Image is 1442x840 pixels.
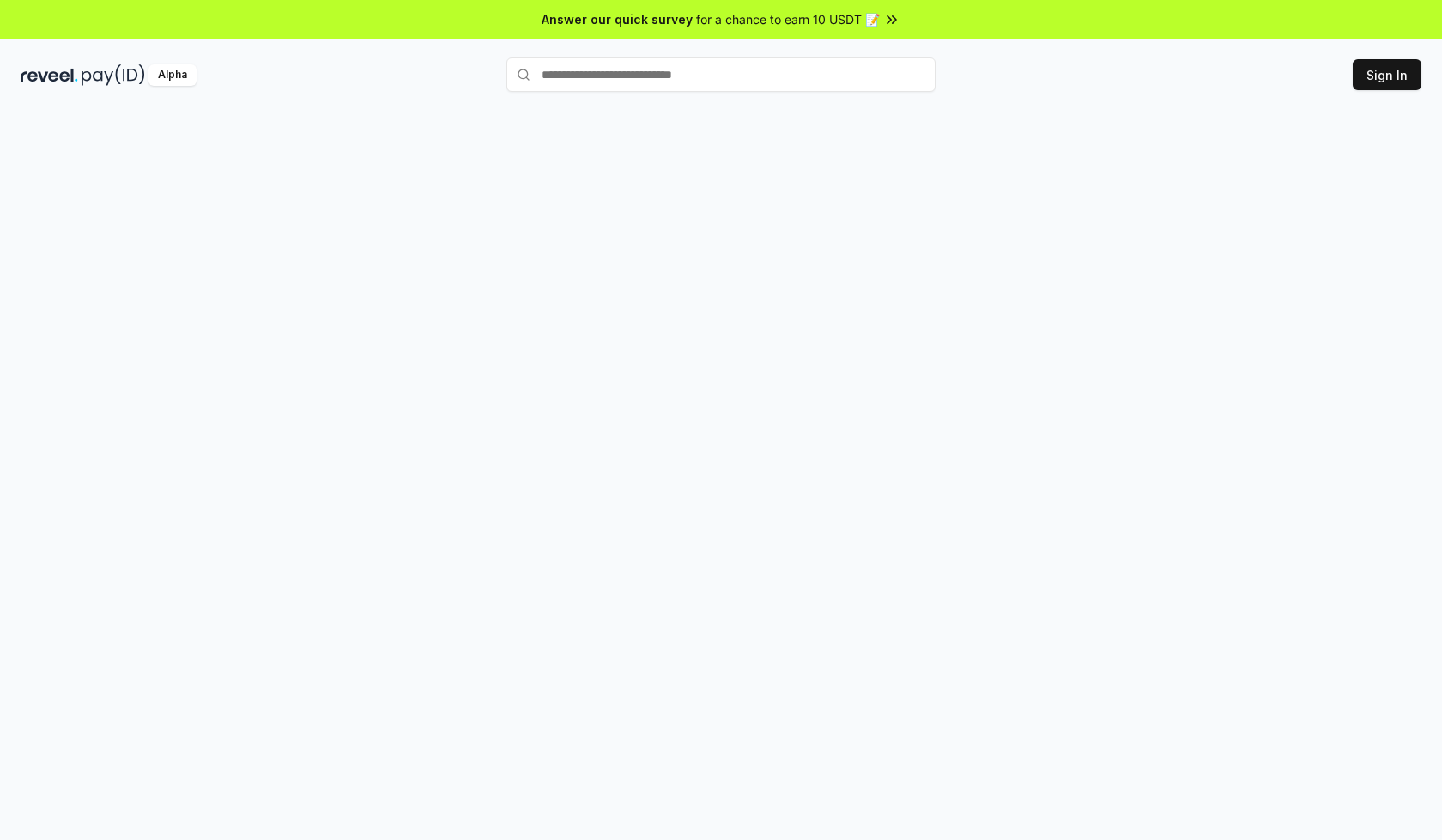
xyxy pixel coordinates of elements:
[21,64,78,86] img: reveel_dark
[1353,59,1421,90] button: Sign In
[542,10,693,28] span: Answer our quick survey
[82,64,145,86] img: pay_id
[696,10,880,28] span: for a chance to earn 10 USDT 📝
[148,64,197,86] div: Alpha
